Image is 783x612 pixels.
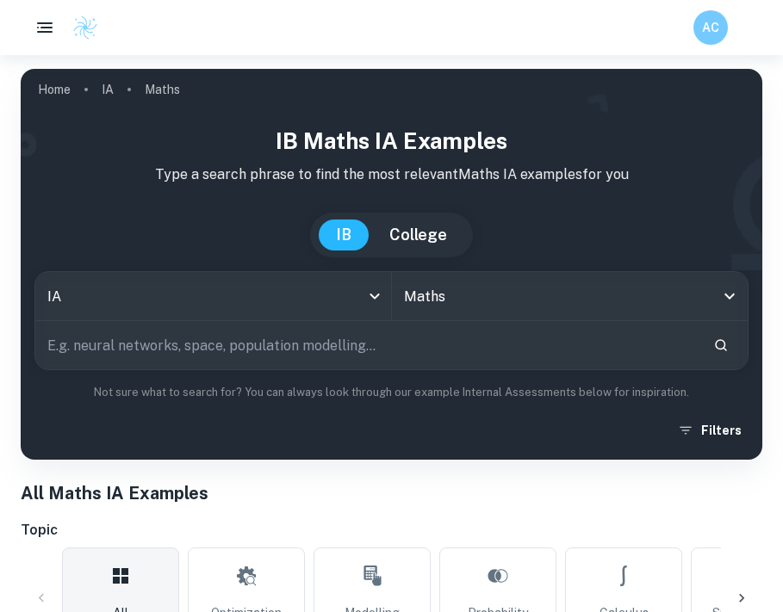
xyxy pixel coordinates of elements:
button: Open [718,284,742,308]
a: IA [102,77,114,102]
button: Search [706,331,736,360]
p: Maths [145,80,180,99]
h1: All Maths IA Examples [21,480,762,506]
button: IB [319,219,369,250]
p: Not sure what to search for? You can always look through our example Internal Assessments below f... [34,384,749,401]
p: Type a search phrase to find the most relevant Maths IA examples for you [34,164,749,185]
h6: AC [701,18,721,37]
button: College [372,219,464,250]
h6: Topic [21,520,762,541]
h1: IB Maths IA examples [34,124,749,158]
a: Clastify logo [62,15,98,40]
a: Home [38,77,71,102]
input: E.g. neural networks, space, population modelling... [35,321,699,369]
button: Filters [674,415,749,446]
div: IA [35,272,391,320]
img: Clastify logo [72,15,98,40]
button: AC [693,10,728,45]
img: profile cover [21,69,762,460]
